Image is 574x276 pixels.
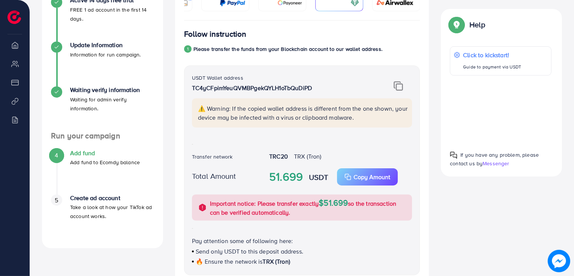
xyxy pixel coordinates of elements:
p: Guide to payment via USDT [463,62,521,71]
p: Take a look at how your TikTok ad account works. [70,203,154,221]
h4: Run your campaign [42,131,163,141]
label: USDT Wallet address [192,74,243,82]
p: Send only USDT to this deposit address. [192,247,412,256]
label: Total Amount [192,171,236,181]
p: TC4yCFpimYeuQVMBPgekQYLH1oTbQuDiPD [192,83,373,92]
span: TRX (Tron) [294,152,322,160]
img: image [548,250,570,272]
span: Messenger [483,160,509,167]
strong: TRC20 [269,152,288,160]
span: 5 [55,196,58,205]
p: Important notice: Please transfer exactly so the transaction can be verified automatically. [210,198,408,217]
label: Transfer network [192,153,233,160]
span: If you have any problem, please contact us by [450,151,539,167]
p: Copy Amount [354,172,390,181]
img: img [394,81,403,91]
li: Create ad account [42,194,163,239]
p: Please transfer the funds from your Blockchain account to our wallet address. [193,45,382,53]
li: Update Information [42,42,163,86]
strong: USDT [309,172,328,183]
button: Copy Amount [337,168,398,185]
h4: Create ad account [70,194,154,202]
img: Popup guide [450,18,463,31]
p: FREE 1 ad account in the first 14 days. [70,5,154,23]
span: TRX (Tron) [262,257,290,266]
img: alert [198,203,207,212]
p: Click to kickstart! [463,50,521,59]
p: ⚠️ Warning: If the copied wallet address is different from the one shown, your device may be infe... [198,104,408,122]
p: Help [469,20,485,29]
h4: Add fund [70,150,140,157]
h4: Follow instruction [184,30,247,39]
p: Waiting for admin verify information. [70,95,154,113]
p: Information for run campaign. [70,50,141,59]
p: Pay attention some of following here: [192,236,412,245]
li: Add fund [42,150,163,194]
p: Add fund to Ecomdy balance [70,158,140,167]
h4: Waiting verify information [70,86,154,93]
span: $51.699 [319,197,348,208]
span: 🔥 Ensure the network is [196,257,263,266]
div: 1 [184,45,192,53]
span: 4 [55,151,58,160]
img: logo [7,10,21,24]
h4: Update Information [70,42,141,49]
img: Popup guide [450,151,457,159]
li: Waiting verify information [42,86,163,131]
strong: 51.699 [269,169,303,185]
